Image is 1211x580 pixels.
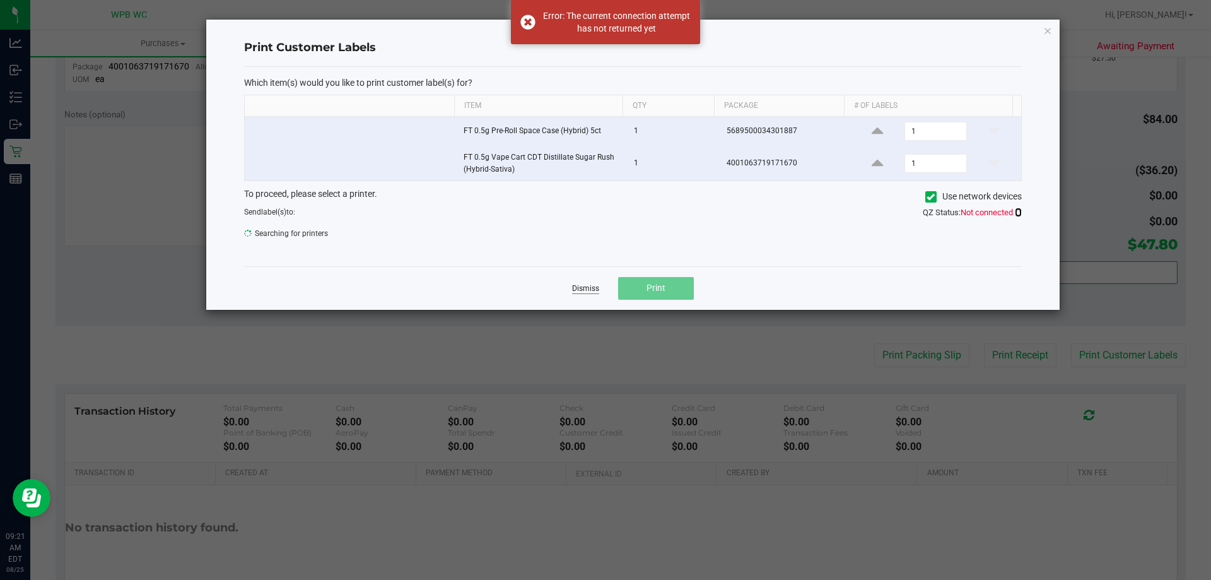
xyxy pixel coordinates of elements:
div: To proceed, please select a printer. [235,187,1031,206]
td: 1 [626,117,719,146]
span: QZ Status: [923,208,1022,217]
th: # of labels [844,95,1012,117]
iframe: Resource center [13,479,50,517]
p: Which item(s) would you like to print customer label(s) for? [244,77,1022,88]
th: Item [454,95,623,117]
span: Not connected [961,208,1013,217]
label: Use network devices [925,190,1022,203]
button: Print [618,277,694,300]
span: Print [646,283,665,293]
td: FT 0.5g Pre-Roll Space Case (Hybrid) 5ct [456,117,626,146]
h4: Print Customer Labels [244,40,1022,56]
span: Searching for printers [244,224,623,243]
th: Qty [623,95,714,117]
span: label(s) [261,208,286,216]
td: FT 0.5g Vape Cart CDT Distillate Sugar Rush (Hybrid-Sativa) [456,146,626,181]
th: Package [714,95,844,117]
td: 4001063719171670 [719,146,851,181]
td: 5689500034301887 [719,117,851,146]
td: 1 [626,146,719,181]
a: Dismiss [572,283,599,294]
span: Send to: [244,208,295,216]
div: Error: The current connection attempt has not returned yet [542,9,691,35]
